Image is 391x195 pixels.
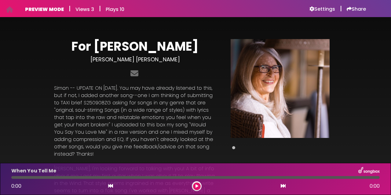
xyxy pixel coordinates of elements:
[309,6,335,12] a: Settings
[11,167,56,175] p: When You Tell Me
[358,167,380,175] img: songbox-logo-white.png
[54,39,216,54] h1: For [PERSON_NAME]
[25,6,64,12] h6: PREVIEW MODE
[69,5,71,12] h5: |
[75,6,94,12] h6: Views 3
[106,6,124,12] h6: Plays 10
[370,182,380,190] span: 0:00
[99,5,101,12] h5: |
[54,85,216,158] p: Simon -- UPDATE ON [DATE]. You may have already listened to this, but if not, I added another son...
[54,56,216,63] h3: [PERSON_NAME] [PERSON_NAME]
[347,6,366,12] a: Share
[340,5,342,12] h5: |
[231,39,330,138] img: Main Media
[11,182,21,190] span: 0:00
